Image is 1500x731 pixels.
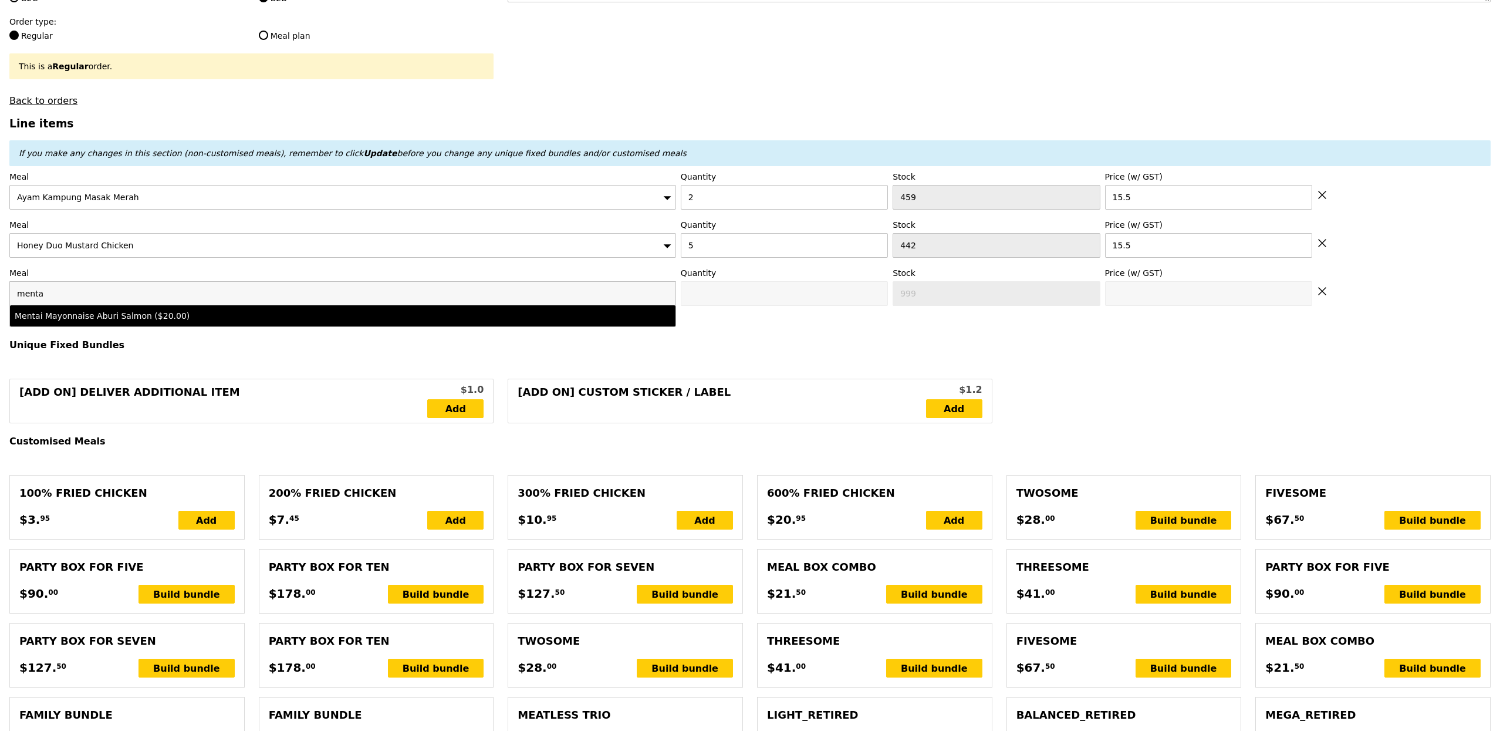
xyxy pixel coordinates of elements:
label: Price (w/ GST) [1105,171,1312,183]
div: Build bundle [1384,585,1481,604]
label: Quantity [681,171,888,183]
div: Add [427,511,484,530]
div: Twosome [518,633,733,649]
label: Stock [893,171,1100,183]
label: Quantity [681,267,888,279]
span: $10. [518,511,546,528]
div: Twosome [1016,485,1232,501]
span: 95 [547,514,557,523]
div: Build bundle [138,659,235,678]
label: Price (w/ GST) [1105,219,1312,231]
div: Build bundle [388,659,484,678]
div: Add [677,511,733,530]
div: Build bundle [138,585,235,604]
span: $90. [19,585,48,602]
span: Ayam Kampung Masak Merah [17,193,139,202]
span: $67. [1016,659,1045,676]
span: $178. [269,585,306,602]
span: 50 [1045,662,1055,671]
div: 200% Fried Chicken [269,485,484,501]
div: Mentai Mayonnaise Aburi Salmon ($20.00) [15,310,506,322]
span: 50 [555,588,565,597]
span: 00 [547,662,557,671]
div: Build bundle [1136,511,1232,530]
label: Quantity [681,219,888,231]
div: Build bundle [1384,659,1481,678]
label: Regular [9,30,245,42]
span: 00 [1295,588,1305,597]
span: $127. [518,585,555,602]
div: Party Box for Ten [269,633,484,649]
label: Price (w/ GST) [1105,267,1312,279]
div: Meatless Trio [518,707,733,723]
div: Meal Box Combo [1265,633,1481,649]
span: 45 [289,514,299,523]
div: Party Box for Five [1265,559,1481,575]
input: Meal plan [259,31,268,40]
div: Fivesome [1265,485,1481,501]
div: Build bundle [1136,585,1232,604]
span: 50 [1295,514,1305,523]
div: 600% Fried Chicken [767,485,982,501]
div: Build bundle [637,659,733,678]
span: $3. [19,511,40,528]
div: Add [178,511,235,530]
span: Honey Duo Mustard Chicken [17,241,133,250]
div: $1.0 [427,383,484,397]
span: $41. [1016,585,1045,602]
span: 95 [40,514,50,523]
a: Back to orders [9,95,77,106]
div: Meal Box Combo [767,559,982,575]
div: [Add on] Custom Sticker / Label [518,384,925,418]
div: [Add on] Deliver Additional Item [19,384,427,418]
span: $28. [1016,511,1045,528]
div: Balanced_RETIRED [1016,707,1232,723]
div: Family Bundle [269,707,484,723]
div: Build bundle [1384,511,1481,530]
label: Meal [9,219,676,231]
span: 00 [306,588,316,597]
div: Family Bundle [19,707,235,723]
b: Update [363,149,397,158]
div: Party Box for Ten [269,559,484,575]
div: Add [926,511,982,530]
span: $21. [767,585,796,602]
a: Add [427,399,484,418]
span: 95 [796,514,806,523]
span: 50 [56,662,66,671]
h3: Line items [9,117,1491,130]
label: Stock [893,267,1100,279]
span: $21. [1265,659,1294,676]
span: 50 [796,588,806,597]
span: $20. [767,511,796,528]
div: Build bundle [1136,659,1232,678]
div: Fivesome [1016,633,1232,649]
label: Meal plan [259,30,494,42]
b: Regular [52,62,88,71]
span: $41. [767,659,796,676]
span: 00 [796,662,806,671]
label: Meal [9,267,676,279]
span: 00 [1045,588,1055,597]
div: Mega_RETIRED [1265,707,1481,723]
span: $67. [1265,511,1294,528]
div: Party Box for Seven [19,633,235,649]
div: Party Box for Five [19,559,235,575]
span: $178. [269,659,306,676]
span: 00 [48,588,58,597]
span: 00 [1045,514,1055,523]
span: $90. [1265,585,1294,602]
label: Meal [9,171,676,183]
span: $7. [269,511,289,528]
span: 50 [1295,662,1305,671]
div: Build bundle [886,585,982,604]
em: If you make any changes in this section (non-customised meals), remember to click before you chan... [19,149,687,158]
div: 300% Fried Chicken [518,485,733,501]
div: Build bundle [388,585,484,604]
div: This is a order. [19,60,484,72]
span: $127. [19,659,56,676]
div: $1.2 [926,383,982,397]
span: $28. [518,659,546,676]
div: Threesome [767,633,982,649]
label: Stock [893,219,1100,231]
